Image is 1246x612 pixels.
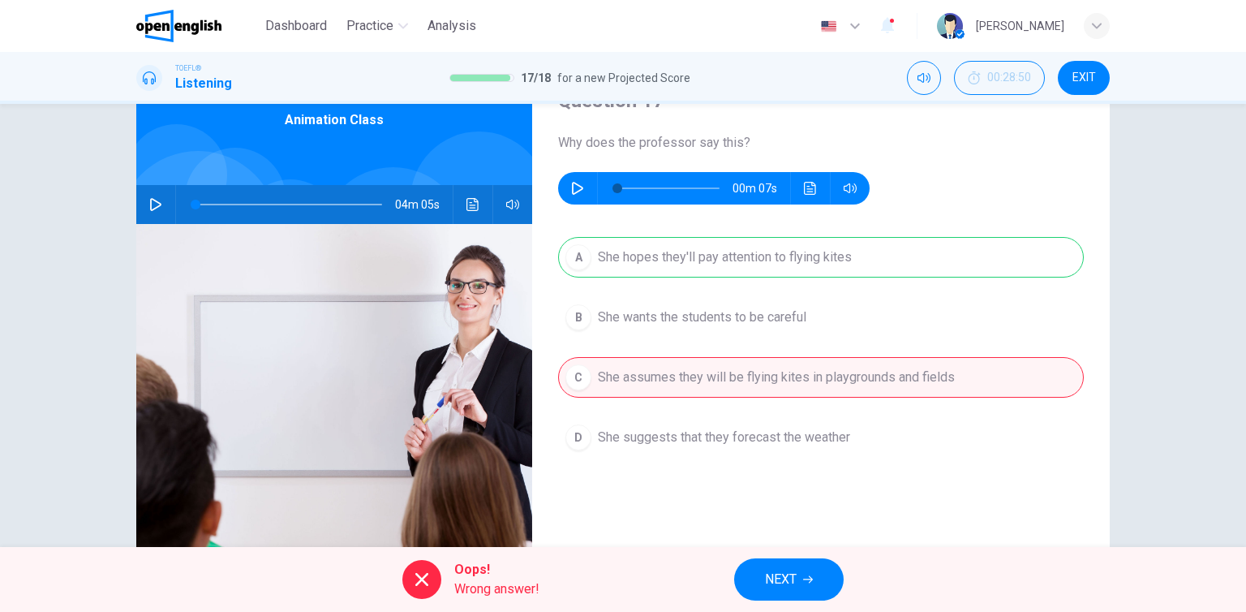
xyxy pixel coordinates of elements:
[797,172,823,205] button: Click to see the audio transcription
[907,61,941,95] div: Mute
[454,560,539,580] span: Oops!
[421,11,483,41] button: Analysis
[175,62,201,74] span: TOEFL®
[265,16,327,36] span: Dashboard
[734,558,844,601] button: NEXT
[818,20,839,32] img: en
[733,172,790,205] span: 00m 07s
[521,68,551,88] span: 17 / 18
[346,16,393,36] span: Practice
[976,16,1064,36] div: [PERSON_NAME]
[954,61,1045,95] button: 00:28:50
[136,10,221,42] img: OpenEnglish logo
[460,185,486,224] button: Click to see the audio transcription
[1058,61,1110,95] button: EXIT
[987,71,1031,84] span: 00:28:50
[136,10,259,42] a: OpenEnglish logo
[558,133,1084,153] span: Why does the professor say this?
[557,68,690,88] span: for a new Projected Score
[937,13,963,39] img: Profile picture
[454,580,539,599] span: Wrong answer!
[395,185,453,224] span: 04m 05s
[175,74,232,93] h1: Listening
[340,11,415,41] button: Practice
[1072,71,1096,84] span: EXIT
[428,16,476,36] span: Analysis
[765,568,797,591] span: NEXT
[954,61,1045,95] div: Hide
[285,110,384,130] span: Animation Class
[259,11,333,41] button: Dashboard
